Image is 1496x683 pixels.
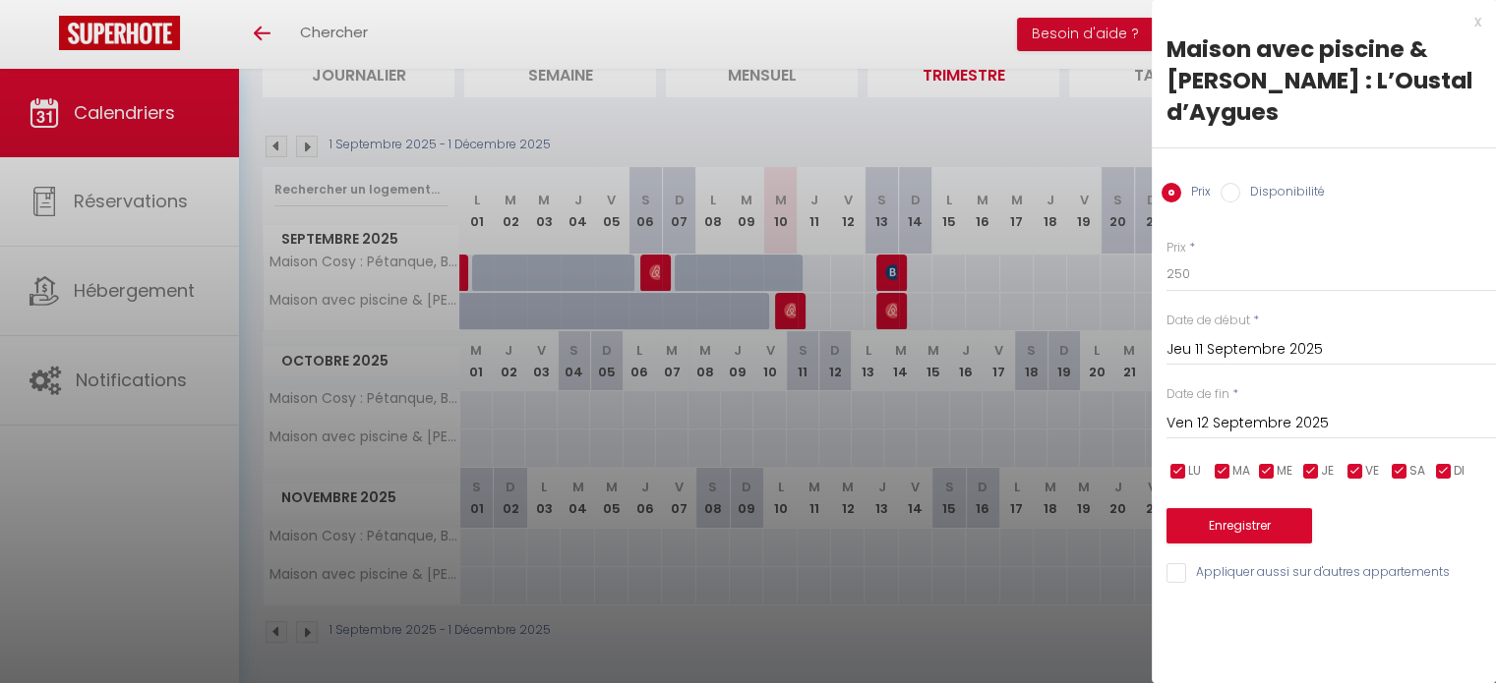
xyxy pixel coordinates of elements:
label: Disponibilité [1240,183,1325,204]
span: LU [1188,462,1201,481]
button: Ouvrir le widget de chat LiveChat [16,8,75,67]
span: VE [1365,462,1379,481]
span: MA [1232,462,1250,481]
button: Enregistrer [1167,508,1312,543]
span: SA [1409,462,1425,481]
div: x [1152,10,1481,33]
label: Prix [1167,239,1186,257]
div: Maison avec piscine & [PERSON_NAME] : L’Oustal d’Aygues [1167,33,1481,128]
label: Date de fin [1167,385,1229,404]
span: JE [1321,462,1334,481]
label: Date de début [1167,312,1250,330]
span: ME [1277,462,1292,481]
label: Prix [1181,183,1211,204]
span: DI [1454,462,1465,481]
